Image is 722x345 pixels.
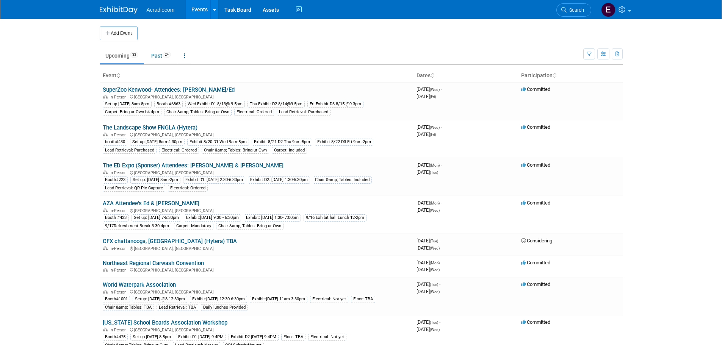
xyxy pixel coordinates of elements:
div: Booth #6863 [154,101,183,108]
span: [DATE] [417,260,442,265]
img: In-Person Event [103,170,108,174]
span: [DATE] [417,289,440,294]
span: In-Person [110,246,129,251]
span: [DATE] [417,200,442,206]
img: ExhibitDay [100,6,138,14]
div: Lead Retrieval: Purchased [277,109,330,116]
a: The ED Expo (Sponser) Attendees: [PERSON_NAME] & [PERSON_NAME] [103,162,283,169]
div: Electrical: Ordered [234,109,274,116]
div: Exhibit D2: [DATE] 1:30-5:30pm [248,176,310,183]
a: [US_STATE] School Boards Association Workshop [103,319,227,326]
span: [DATE] [417,238,440,244]
span: Search [567,7,584,13]
span: Committed [521,260,550,265]
span: - [439,319,440,325]
span: (Wed) [430,87,440,92]
span: - [441,86,442,92]
span: In-Person [110,290,129,295]
span: (Wed) [430,328,440,332]
span: - [441,260,442,265]
div: Carpet: Mandatory [174,223,213,229]
img: In-Person Event [103,246,108,250]
div: Set up [DATE] 8am-8pm [103,101,152,108]
span: Committed [521,200,550,206]
div: [GEOGRAPHIC_DATA], [GEOGRAPHIC_DATA] [103,94,410,100]
a: Northeast Regional Carwash Convention [103,260,204,267]
div: Floor: TBA [281,334,305,340]
a: Upcoming33 [100,48,144,63]
span: (Fri) [430,133,436,137]
a: Sort by Start Date [431,72,434,78]
img: In-Person Event [103,328,108,331]
div: [GEOGRAPHIC_DATA], [GEOGRAPHIC_DATA] [103,245,410,251]
div: Chair &amp; Tables: TBA [103,304,154,311]
div: Fri Exhibit D3 8/15 @9-3pm [307,101,363,108]
div: Exhibit:D1 [DATE] 9-4PM [176,334,226,340]
div: Daily lunches Provided [201,304,248,311]
div: Booth#1001 [103,296,130,303]
img: In-Person Event [103,290,108,293]
th: Event [100,69,413,82]
span: [DATE] [417,319,440,325]
span: Considering [521,238,552,244]
span: In-Person [110,328,129,333]
div: Electrical: Ordered [159,147,199,154]
img: In-Person Event [103,95,108,98]
div: Carpet: Included [272,147,307,154]
div: Exhibit 8/22 D3 Fri 9am-2pm [315,139,373,145]
div: Exhibit:D2 [DATE] 9-4PM [229,334,279,340]
div: [GEOGRAPHIC_DATA], [GEOGRAPHIC_DATA] [103,289,410,295]
div: booth#430 [103,139,127,145]
span: [DATE] [417,245,440,251]
img: In-Person Event [103,208,108,212]
div: Set up:[DATE] 8-5pm [130,334,173,340]
span: [DATE] [417,94,436,99]
div: 9/16 Exhibit hall Lunch 12-2pm [304,214,366,221]
span: [DATE] [417,207,440,213]
span: (Wed) [430,208,440,212]
div: Exhibit D1: [DATE] 2:30-6:30pm [183,176,245,183]
span: 24 [163,52,171,58]
span: Committed [521,124,550,130]
div: Chair &amp; Tables: Included [313,176,372,183]
span: [DATE] [417,169,438,175]
span: Committed [521,281,550,287]
div: Chair &amp; Tables: Bring ur Own [164,109,232,116]
span: [DATE] [417,267,440,272]
div: Set up: [DATE] 8am-2pm [130,176,180,183]
div: Booth#475 [103,334,128,340]
div: Carpet: Bring ur Own b4 4pm [103,109,161,116]
span: (Wed) [430,290,440,294]
span: (Mon) [430,261,440,265]
span: 33 [130,52,138,58]
span: [DATE] [417,124,442,130]
span: [DATE] [417,281,440,287]
div: Exhibit:[DATE] 11am-3:30pm [250,296,307,303]
th: Dates [413,69,518,82]
span: (Wed) [430,246,440,250]
a: Sort by Participation Type [553,72,556,78]
div: Floor: TBA [351,296,375,303]
a: Past24 [146,48,177,63]
div: Exhibit: [DATE] 1:30- 7:00pm [244,214,301,221]
a: CFX chattanooga, [GEOGRAPHIC_DATA] (Hytera) TBA [103,238,237,245]
div: Setup: [DATE] @8-12:30pm [133,296,187,303]
div: Exhibit:[DATE] 9:30 - 6:30pm [184,214,241,221]
span: - [439,238,440,244]
span: - [441,162,442,168]
span: In-Person [110,95,129,100]
span: (Wed) [430,125,440,130]
span: (Mon) [430,201,440,205]
div: Lead Retrieval: QR Pic Capture [103,185,165,192]
div: Set up: [DATE] 7-5:30pm [132,214,181,221]
div: Exhibit:[DATE] 12:30-6:30pm [190,296,247,303]
span: (Wed) [430,268,440,272]
div: Electrical: Not yet [310,296,348,303]
div: [GEOGRAPHIC_DATA], [GEOGRAPHIC_DATA] [103,267,410,273]
span: In-Person [110,133,129,137]
div: Thu Exhibit D2 8/14@9-5pm [247,101,305,108]
span: Committed [521,86,550,92]
a: The Landscape Show FNGLA (Hytera) [103,124,197,131]
span: [DATE] [417,326,440,332]
div: [GEOGRAPHIC_DATA], [GEOGRAPHIC_DATA] [103,169,410,175]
